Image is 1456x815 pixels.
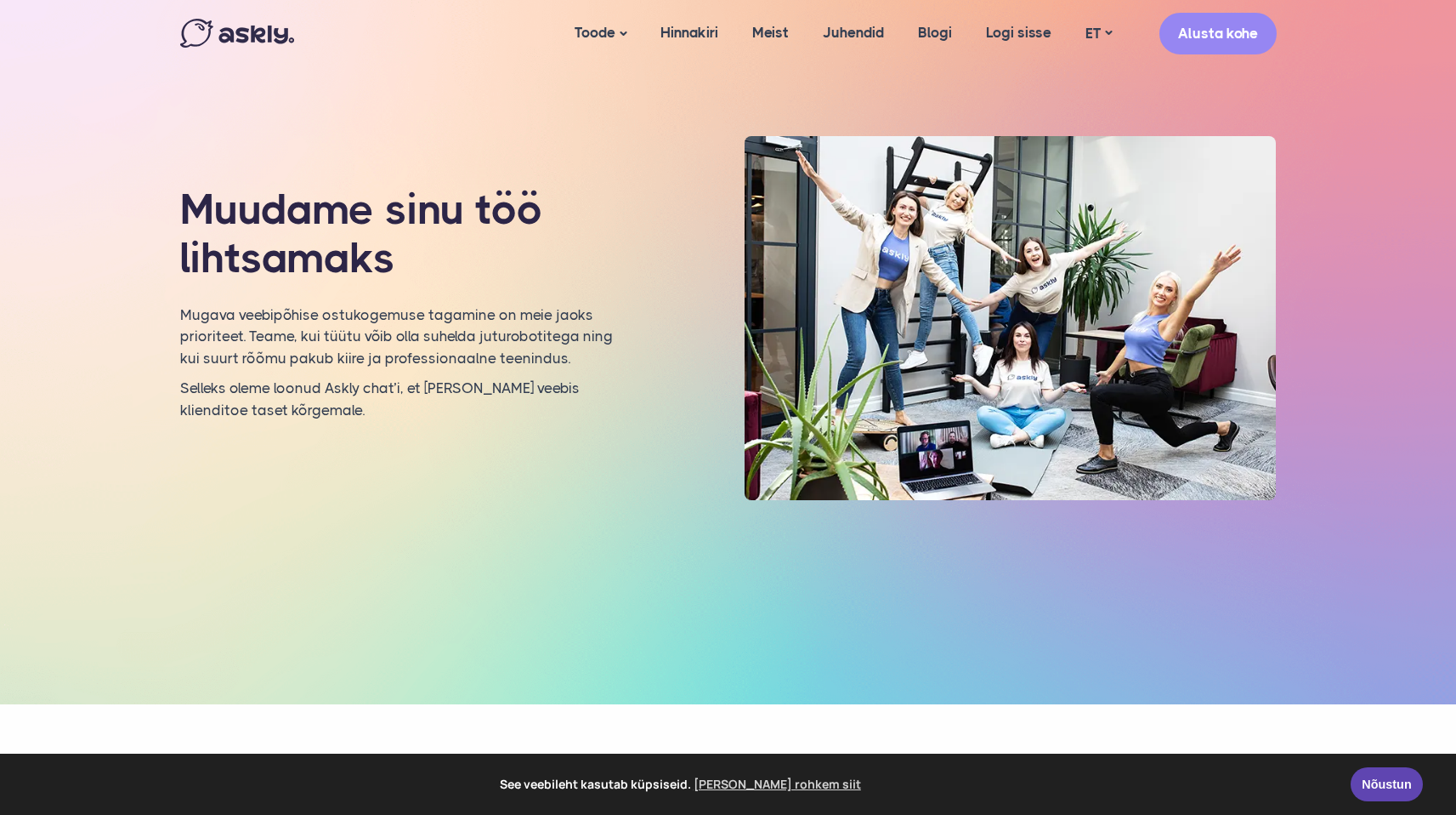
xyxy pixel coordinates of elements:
[1159,13,1277,54] a: Alusta kohe
[691,772,864,797] a: learn more about cookies
[180,185,617,283] h1: Muudame sinu töö lihtsamaks
[180,19,294,48] img: Askly
[180,305,617,370] p: Mugava veebipõhise ostukogemuse tagamine on meie jaoks prioriteet. Teame, kui tüütu võib olla suh...
[1351,767,1423,801] a: Nõustun
[25,772,1339,797] span: See veebileht kasutab küpsiseid.
[1068,21,1129,46] a: ET
[180,378,617,421] p: Selleks oleme loonud Askly chat’i, et [PERSON_NAME] veebis klienditoe taset kõrgemale.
